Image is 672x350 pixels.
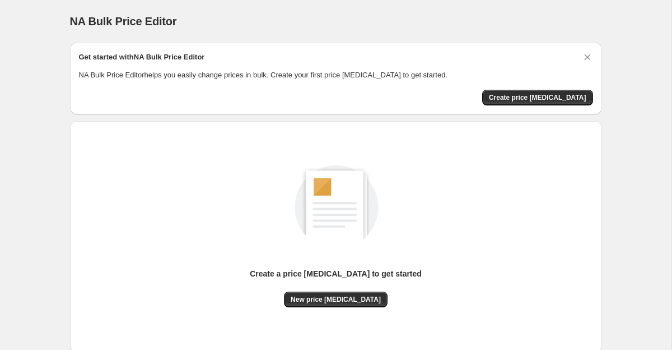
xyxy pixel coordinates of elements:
h2: Get started with NA Bulk Price Editor [79,52,205,63]
button: Dismiss card [582,52,593,63]
button: Create price change job [482,90,593,105]
span: New price [MEDICAL_DATA] [291,295,381,304]
p: NA Bulk Price Editor helps you easily change prices in bulk. Create your first price [MEDICAL_DAT... [79,70,593,81]
span: NA Bulk Price Editor [70,15,177,27]
p: Create a price [MEDICAL_DATA] to get started [250,268,422,279]
button: New price [MEDICAL_DATA] [284,292,388,307]
span: Create price [MEDICAL_DATA] [489,93,586,102]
